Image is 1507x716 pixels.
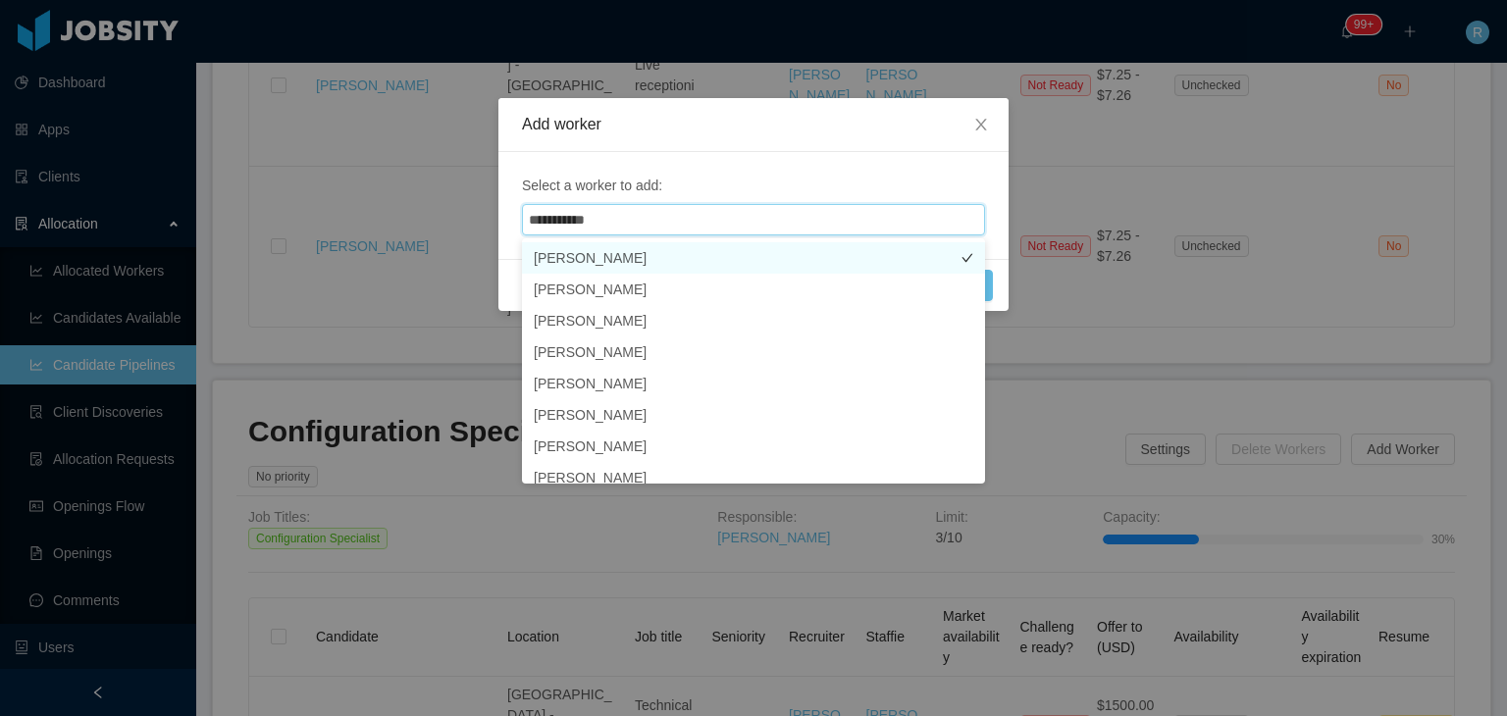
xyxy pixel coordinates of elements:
[522,274,985,305] li: [PERSON_NAME]
[961,378,973,389] i: icon: check
[522,336,985,368] li: [PERSON_NAME]
[961,283,973,295] i: icon: check
[954,98,1009,153] button: Close
[522,242,985,274] li: [PERSON_NAME]
[961,409,973,421] i: icon: check
[522,431,985,462] li: [PERSON_NAME]
[522,305,985,336] li: [PERSON_NAME]
[522,176,985,196] span: Select a worker to add:
[961,472,973,484] i: icon: check
[522,114,985,135] div: Add worker
[973,117,989,132] i: icon: close
[961,346,973,358] i: icon: check
[522,462,985,493] li: [PERSON_NAME]
[522,368,985,399] li: [PERSON_NAME]
[961,252,973,264] i: icon: check
[961,440,973,452] i: icon: check
[961,315,973,327] i: icon: check
[522,399,985,431] li: [PERSON_NAME]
